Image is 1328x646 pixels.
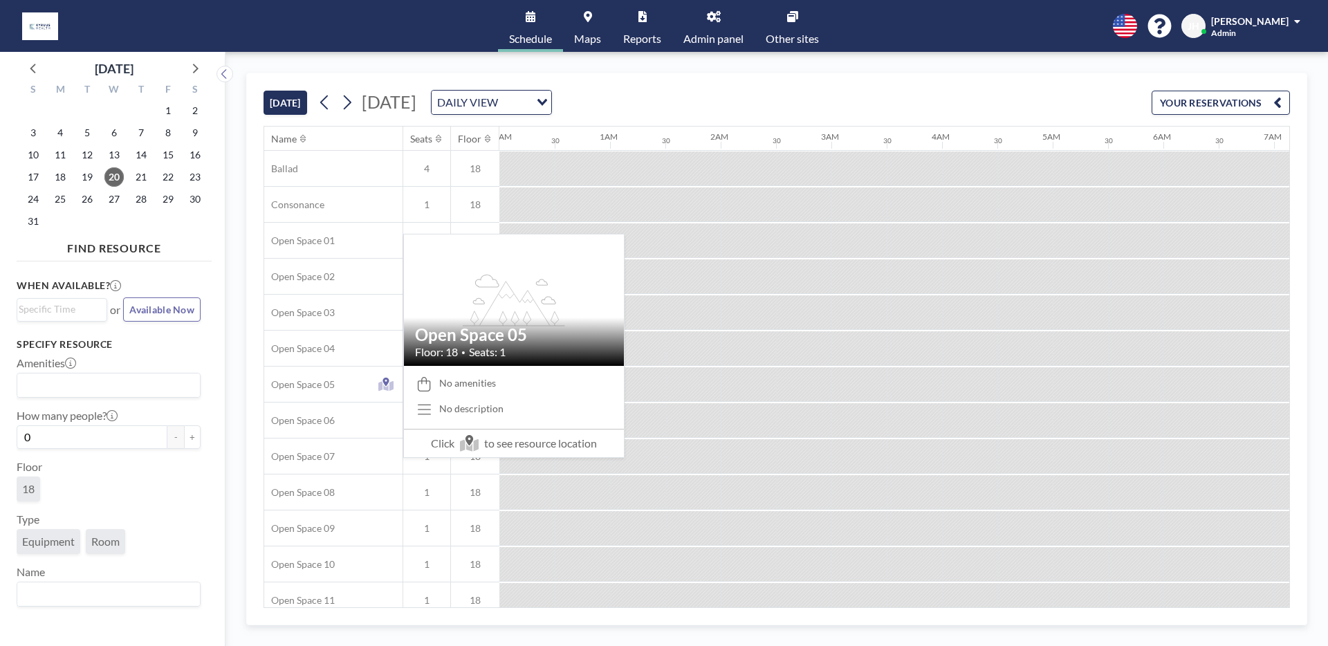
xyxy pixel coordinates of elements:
span: Available Now [129,304,194,315]
div: 30 [1105,136,1113,145]
span: Open Space 10 [264,558,335,571]
span: Open Space 05 [264,378,335,391]
span: Friday, August 1, 2025 [158,101,178,120]
div: 1AM [600,131,618,142]
div: [DATE] [95,59,133,78]
span: Tuesday, August 26, 2025 [77,190,97,209]
span: Thursday, August 21, 2025 [131,167,151,187]
div: Search for option [17,373,200,397]
span: Admin [1211,28,1236,38]
span: 18 [451,594,499,607]
span: Wednesday, August 13, 2025 [104,145,124,165]
span: 18 [451,486,499,499]
span: Friday, August 8, 2025 [158,123,178,142]
div: T [127,82,154,100]
span: Tuesday, August 5, 2025 [77,123,97,142]
span: Open Space 01 [264,234,335,247]
span: 1 [403,199,450,211]
span: Maps [574,33,601,44]
span: Saturday, August 23, 2025 [185,167,205,187]
span: 1 [403,486,450,499]
div: Search for option [17,582,200,606]
div: Seats [410,133,432,145]
label: Name [17,565,45,579]
span: Schedule [509,33,552,44]
div: 30 [994,136,1002,145]
span: Friday, August 29, 2025 [158,190,178,209]
span: 18 [451,522,499,535]
button: Available Now [123,297,201,322]
h2: Open Space 05 [415,324,613,345]
span: 18 [451,558,499,571]
img: organization-logo [22,12,58,40]
button: - [167,425,184,449]
label: Floor [17,460,42,474]
span: Ballad [264,163,298,175]
span: Saturday, August 30, 2025 [185,190,205,209]
button: [DATE] [264,91,307,115]
input: Search for option [19,585,192,603]
span: Sunday, August 3, 2025 [24,123,43,142]
span: Open Space 02 [264,270,335,283]
span: Monday, August 4, 2025 [50,123,70,142]
span: Thursday, August 28, 2025 [131,190,151,209]
span: Sunday, August 17, 2025 [24,167,43,187]
span: 1 [403,522,450,535]
div: 4AM [932,131,950,142]
span: Sunday, August 24, 2025 [24,190,43,209]
span: Open Space 08 [264,486,335,499]
div: M [47,82,74,100]
span: 1 [403,594,450,607]
div: 30 [773,136,781,145]
div: 5AM [1042,131,1060,142]
div: Search for option [17,299,107,320]
div: 2AM [710,131,728,142]
label: Type [17,513,39,526]
span: Reports [623,33,661,44]
span: JH [1188,20,1199,33]
span: 1 [403,558,450,571]
span: Other sites [766,33,819,44]
span: Admin panel [683,33,744,44]
div: F [154,82,181,100]
button: YOUR RESERVATIONS [1152,91,1290,115]
span: [DATE] [362,91,416,112]
div: 12AM [489,131,512,142]
span: Seats: 1 [469,345,506,359]
span: Room [91,535,120,548]
div: Name [271,133,297,145]
span: Saturday, August 2, 2025 [185,101,205,120]
span: • [461,348,465,357]
span: Thursday, August 14, 2025 [131,145,151,165]
span: DAILY VIEW [434,93,501,111]
span: Open Space 11 [264,594,335,607]
label: Amenities [17,356,76,370]
span: Thursday, August 7, 2025 [131,123,151,142]
div: S [20,82,47,100]
input: Search for option [19,376,192,394]
span: Sunday, August 31, 2025 [24,212,43,231]
span: [PERSON_NAME] [1211,15,1289,27]
span: Tuesday, August 12, 2025 [77,145,97,165]
span: or [110,303,120,317]
div: No description [439,403,504,415]
span: Wednesday, August 6, 2025 [104,123,124,142]
div: 30 [883,136,892,145]
span: Saturday, August 9, 2025 [185,123,205,142]
span: Open Space 09 [264,522,335,535]
span: 18 [451,163,499,175]
input: Search for option [19,302,99,317]
span: Click to see resource location [404,429,624,457]
span: Open Space 06 [264,414,335,427]
span: 4 [403,163,450,175]
span: Open Space 07 [264,450,335,463]
div: Search for option [432,91,551,114]
div: 30 [551,136,560,145]
span: Monday, August 11, 2025 [50,145,70,165]
h3: Specify resource [17,338,201,351]
span: Saturday, August 16, 2025 [185,145,205,165]
span: 18 [22,482,35,496]
div: Floor [458,133,481,145]
span: Monday, August 25, 2025 [50,190,70,209]
span: 18 [451,199,499,211]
